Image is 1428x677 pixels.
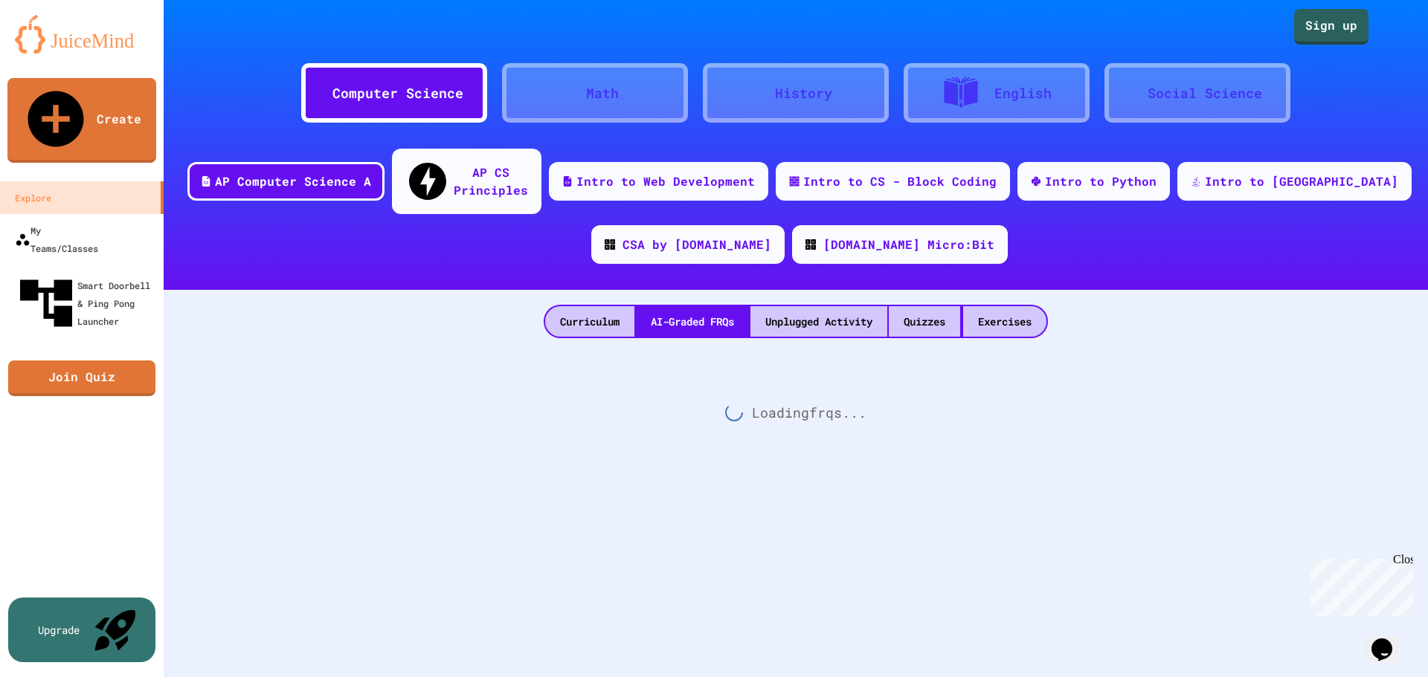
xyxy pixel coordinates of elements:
[623,236,771,253] div: CSA by [DOMAIN_NAME]
[1045,172,1157,190] div: Intro to Python
[605,239,615,250] img: CODE_logo_RGB.png
[7,78,156,163] a: Create
[6,6,103,94] div: Chat with us now!Close
[454,163,528,199] div: AP CS Principles
[15,272,158,334] div: Smart Doorbell & Ping Pong Launcher
[805,239,816,250] img: CODE_logo_RGB.png
[775,83,832,103] div: History
[1366,618,1413,662] iframe: chat widget
[636,306,749,337] div: AI-Graded FRQs
[1148,83,1262,103] div: Social Science
[586,83,619,103] div: Math
[332,83,463,103] div: Computer Science
[1305,553,1413,616] iframe: chat widget
[8,360,155,396] a: Join Quiz
[1205,172,1398,190] div: Intro to [GEOGRAPHIC_DATA]
[576,172,755,190] div: Intro to Web Development
[963,306,1046,337] div: Exercises
[38,622,80,638] div: Upgrade
[823,236,994,253] div: [DOMAIN_NAME] Micro:Bit
[15,221,98,257] div: My Teams/Classes
[750,306,887,337] div: Unplugged Activity
[15,15,149,54] img: logo-orange.svg
[545,306,634,337] div: Curriculum
[15,189,51,207] div: Explore
[1294,9,1368,45] a: Sign up
[994,83,1052,103] div: English
[215,172,371,190] div: AP Computer Science A
[889,306,960,337] div: Quizzes
[803,172,997,190] div: Intro to CS - Block Coding
[164,338,1428,487] div: Loading frq s...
